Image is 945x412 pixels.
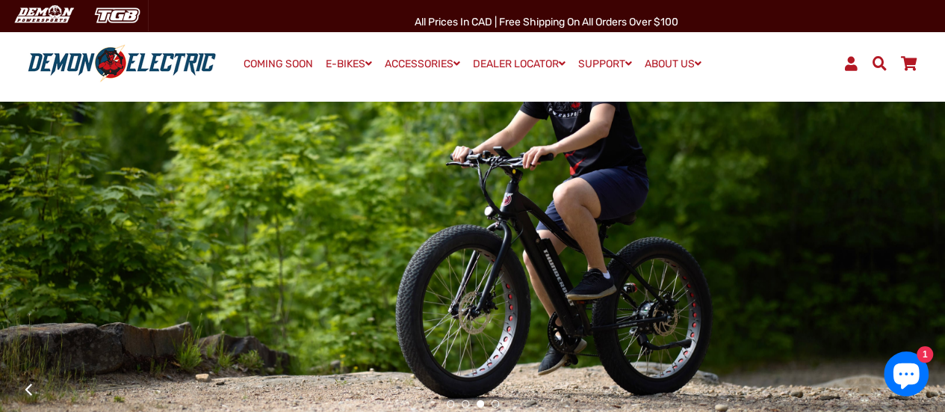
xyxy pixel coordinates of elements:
[22,44,221,83] img: Demon Electric logo
[879,351,933,400] inbox-online-store-chat: Shopify online store chat
[415,16,678,28] span: All Prices in CAD | Free shipping on all orders over $100
[468,53,571,75] a: DEALER LOCATOR
[447,400,454,408] button: 1 of 4
[639,53,707,75] a: ABOUT US
[320,53,377,75] a: E-BIKES
[492,400,499,408] button: 4 of 4
[573,53,637,75] a: SUPPORT
[238,54,318,75] a: COMING SOON
[379,53,465,75] a: ACCESSORIES
[462,400,469,408] button: 2 of 4
[7,3,79,28] img: Demon Electric
[87,3,148,28] img: TGB Canada
[477,400,484,408] button: 3 of 4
